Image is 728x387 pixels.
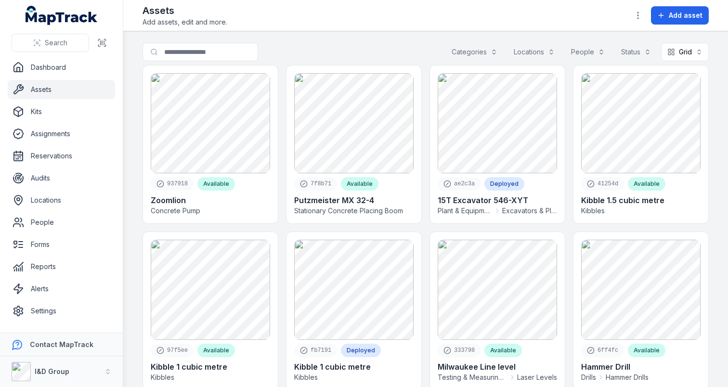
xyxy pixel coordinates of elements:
[8,301,115,321] a: Settings
[8,124,115,143] a: Assignments
[8,146,115,166] a: Reservations
[45,38,67,48] span: Search
[30,340,93,348] strong: Contact MapTrack
[565,43,611,61] button: People
[8,168,115,188] a: Audits
[507,43,561,61] button: Locations
[8,191,115,210] a: Locations
[615,43,657,61] button: Status
[143,17,227,27] span: Add assets, edit and more.
[8,213,115,232] a: People
[12,34,89,52] button: Search
[35,367,69,375] strong: I&D Group
[651,6,709,25] button: Add asset
[8,235,115,254] a: Forms
[8,257,115,276] a: Reports
[8,80,115,99] a: Assets
[669,11,702,20] span: Add asset
[661,43,709,61] button: Grid
[8,58,115,77] a: Dashboard
[8,279,115,298] a: Alerts
[8,102,115,121] a: Kits
[143,4,227,17] h2: Assets
[26,6,98,25] a: MapTrack
[445,43,504,61] button: Categories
